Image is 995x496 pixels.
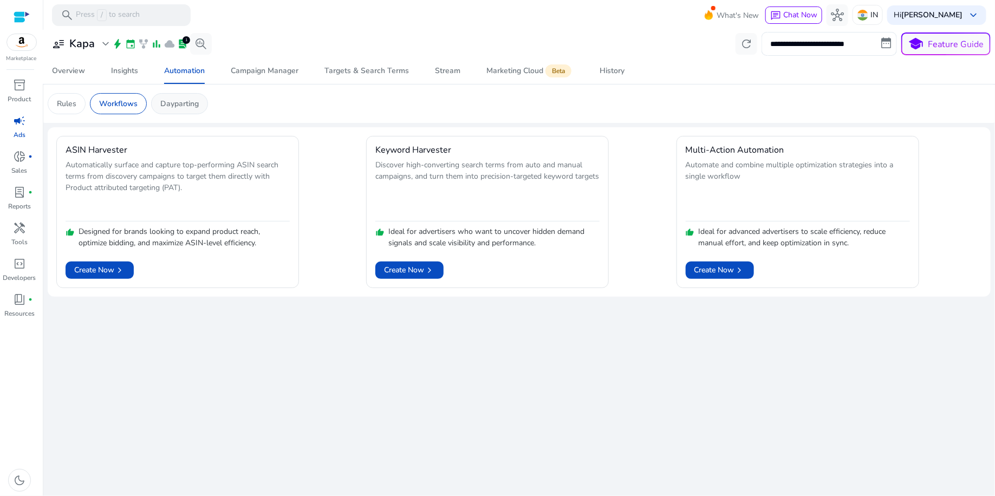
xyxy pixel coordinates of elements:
p: Marketplace [6,55,37,63]
span: thumb_up [686,228,694,237]
span: book_4 [13,293,26,306]
span: bar_chart [151,38,162,49]
span: Create Now [384,264,435,276]
span: keyboard_arrow_down [967,9,980,22]
span: bolt [112,38,123,49]
p: Automatically surface and capture top-performing ASIN search terms from discovery campaigns to ta... [66,159,290,218]
p: Reports [8,201,31,211]
div: History [600,67,625,75]
button: Create Nowchevron_right [66,262,134,279]
h4: Keyword Harvester [375,145,451,155]
p: Designed for brands looking to expand product reach, optimize bidding, and maximize ASIN-level ef... [79,226,290,249]
p: Ads [14,130,25,140]
div: Insights [111,67,138,75]
span: Create Now [694,264,745,276]
span: fiber_manual_record [28,154,32,159]
p: Developers [3,273,36,283]
p: Discover high-converting search terms from auto and manual campaigns, and turn them into precisio... [375,159,600,218]
p: Tools [11,237,28,247]
p: Feature Guide [928,38,984,51]
span: search_insights [194,37,207,50]
p: IN [870,5,878,24]
span: fiber_manual_record [28,297,32,302]
span: lab_profile [13,186,26,199]
span: chevron_right [114,265,125,276]
h4: ASIN Harvester [66,145,127,155]
span: lab_profile [177,38,188,49]
div: Marketing Cloud [486,67,574,75]
div: Automation [164,67,205,75]
div: Stream [435,67,460,75]
p: Dayparting [160,98,199,109]
span: cloud [164,38,175,49]
h4: Multi-Action Automation [686,145,784,155]
span: donut_small [13,150,26,163]
button: hub [827,4,848,26]
span: search [61,9,74,22]
span: / [97,9,107,21]
span: dark_mode [13,474,26,487]
img: in.svg [857,10,868,21]
button: Create Nowchevron_right [375,262,444,279]
span: thumb_up [66,228,74,237]
span: code_blocks [13,257,26,270]
span: Chat Now [783,10,817,20]
div: Campaign Manager [231,67,298,75]
span: Beta [545,64,571,77]
p: Product [8,94,31,104]
span: expand_more [99,37,112,50]
span: inventory_2 [13,79,26,92]
span: chevron_right [734,265,745,276]
span: family_history [138,38,149,49]
span: hub [831,9,844,22]
span: user_attributes [52,37,65,50]
p: Rules [57,98,76,109]
span: chat [770,10,781,21]
p: Ideal for advanced advertisers to scale efficiency, reduce manual effort, and keep optimization i... [699,226,910,249]
span: refresh [740,37,753,50]
div: 1 [183,36,190,44]
button: chatChat Now [765,6,822,24]
h3: Kapa [69,37,95,50]
img: amazon.svg [7,34,36,50]
span: event [125,38,136,49]
p: Press to search [76,9,140,21]
button: Create Nowchevron_right [686,262,754,279]
span: What's New [717,6,759,25]
button: search_insights [190,33,212,55]
span: handyman [13,221,26,234]
div: Overview [52,67,85,75]
p: Resources [4,309,35,318]
span: campaign [13,114,26,127]
p: Hi [894,11,963,19]
span: school [908,36,924,52]
b: [PERSON_NAME] [901,10,963,20]
p: Automate and combine multiple optimization strategies into a single workflow [686,159,910,218]
p: Sales [12,166,28,175]
p: Workflows [99,98,138,109]
div: Targets & Search Terms [324,67,409,75]
span: fiber_manual_record [28,190,32,194]
button: refresh [736,33,757,55]
span: thumb_up [375,228,384,237]
span: chevron_right [424,265,435,276]
p: Ideal for advertisers who want to uncover hidden demand signals and scale visibility and performa... [388,226,600,249]
button: schoolFeature Guide [901,32,991,55]
span: Create Now [74,264,125,276]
